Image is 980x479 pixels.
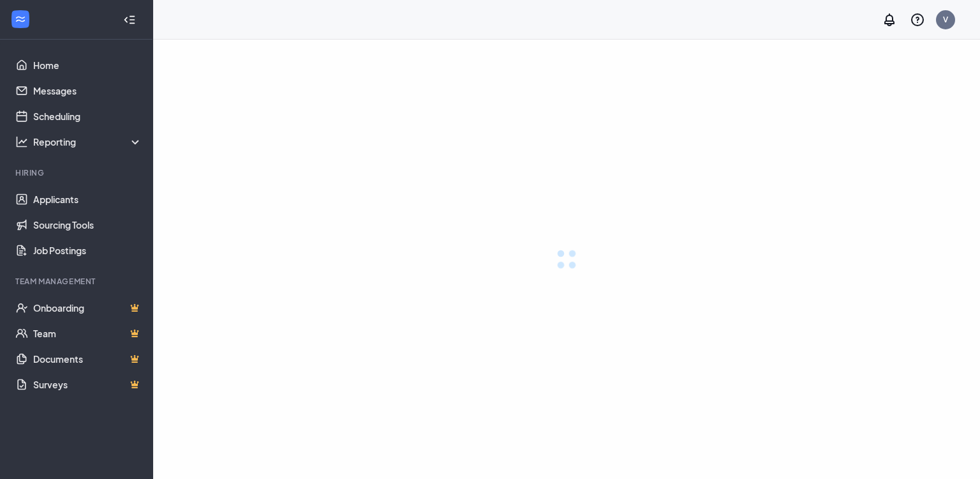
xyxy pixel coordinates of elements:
[943,14,948,25] div: V
[33,78,142,103] a: Messages
[33,52,142,78] a: Home
[14,13,27,26] svg: WorkstreamLogo
[15,135,28,148] svg: Analysis
[33,238,142,263] a: Job Postings
[33,186,142,212] a: Applicants
[33,103,142,129] a: Scheduling
[33,372,142,397] a: SurveysCrown
[33,321,142,346] a: TeamCrown
[123,13,136,26] svg: Collapse
[910,12,925,27] svg: QuestionInfo
[33,135,143,148] div: Reporting
[15,276,140,287] div: Team Management
[33,212,142,238] a: Sourcing Tools
[33,295,142,321] a: OnboardingCrown
[882,12,897,27] svg: Notifications
[33,346,142,372] a: DocumentsCrown
[15,167,140,178] div: Hiring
